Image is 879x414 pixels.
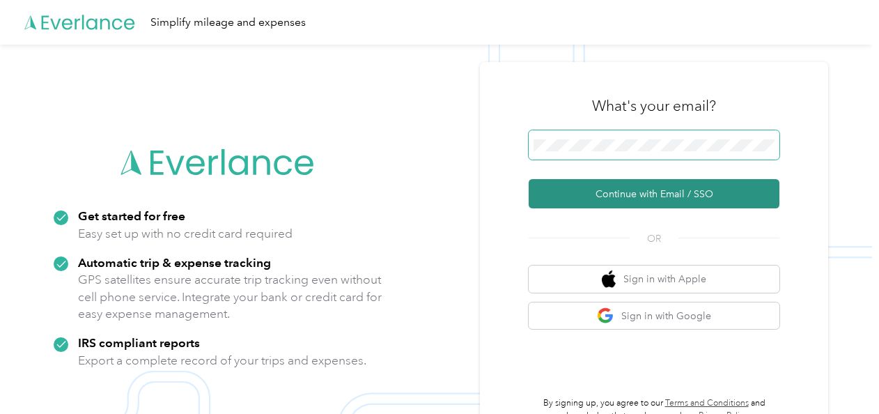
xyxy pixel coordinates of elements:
a: Terms and Conditions [665,398,749,408]
button: google logoSign in with Google [529,302,779,330]
span: OR [630,231,678,246]
strong: Get started for free [78,208,185,223]
p: Easy set up with no credit card required [78,225,293,243]
strong: IRS compliant reports [78,335,200,350]
img: apple logo [602,270,616,288]
p: GPS satellites ensure accurate trip tracking even without cell phone service. Integrate your bank... [78,271,382,323]
strong: Automatic trip & expense tracking [78,255,271,270]
button: Continue with Email / SSO [529,179,779,208]
p: Export a complete record of your trips and expenses. [78,352,366,369]
button: apple logoSign in with Apple [529,266,779,293]
img: google logo [597,307,614,325]
h3: What's your email? [592,96,716,116]
div: Simplify mileage and expenses [150,14,306,31]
